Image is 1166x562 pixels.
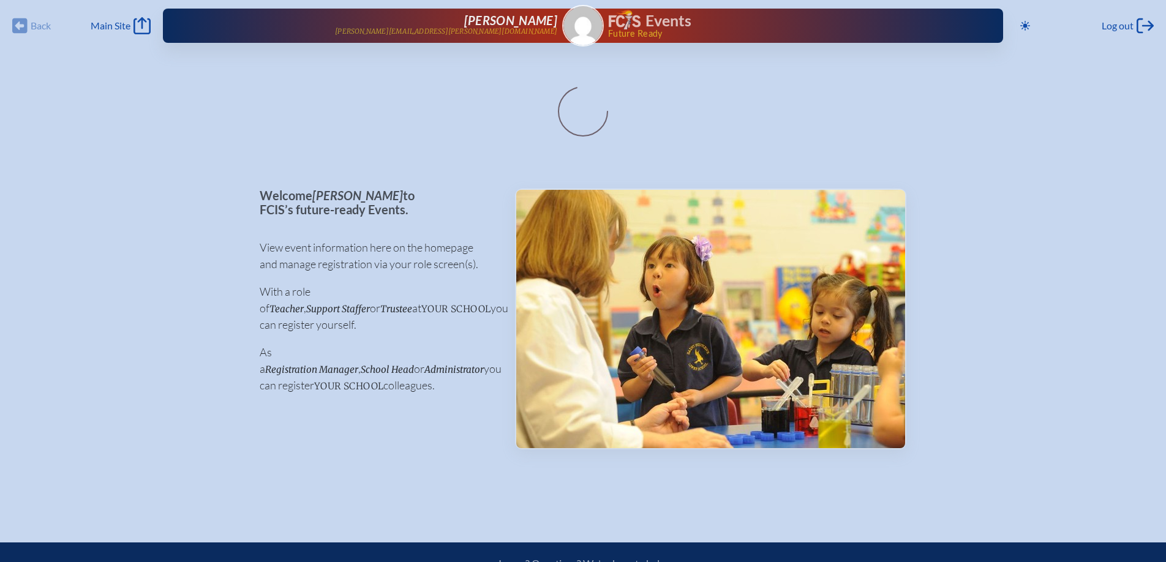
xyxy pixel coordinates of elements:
p: As a , or you can register colleagues. [260,344,495,394]
p: Welcome to FCIS’s future-ready Events. [260,189,495,216]
span: Future Ready [608,29,964,38]
a: [PERSON_NAME][PERSON_NAME][EMAIL_ADDRESS][PERSON_NAME][DOMAIN_NAME] [202,13,557,38]
span: Administrator [424,364,484,375]
span: [PERSON_NAME] [464,13,557,28]
span: [PERSON_NAME] [312,188,403,203]
img: Gravatar [563,6,603,45]
a: Main Site [91,17,151,34]
span: Log out [1102,20,1134,32]
p: View event information here on the homepage and manage registration via your role screen(s). [260,239,495,272]
div: FCIS Events — Future ready [609,10,964,38]
span: School Head [361,364,414,375]
span: your school [314,380,383,392]
span: Teacher [269,303,304,315]
p: With a role of , or at you can register yourself. [260,283,495,333]
span: Support Staffer [306,303,370,315]
a: Gravatar [562,5,604,47]
p: [PERSON_NAME][EMAIL_ADDRESS][PERSON_NAME][DOMAIN_NAME] [335,28,557,36]
span: Main Site [91,20,130,32]
img: Events [516,190,905,448]
span: your school [421,303,491,315]
span: Trustee [380,303,412,315]
span: Registration Manager [265,364,358,375]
